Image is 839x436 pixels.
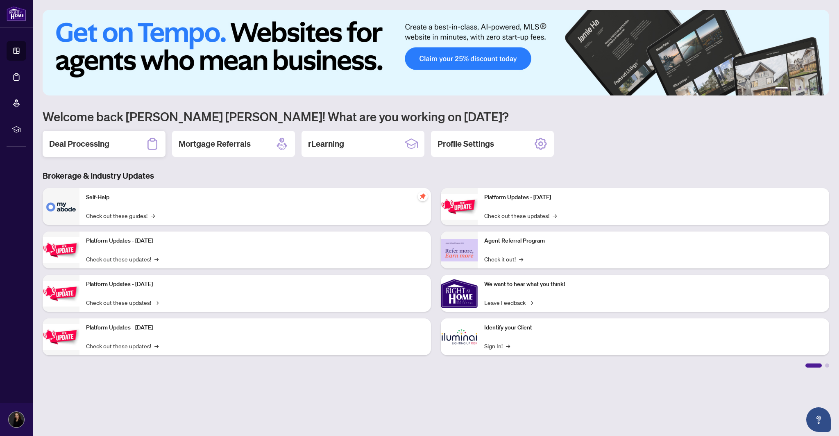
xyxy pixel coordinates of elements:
img: Platform Updates - June 23, 2025 [441,194,478,220]
h2: Deal Processing [49,138,109,150]
button: 2 [791,87,795,91]
img: Identify your Client [441,318,478,355]
span: → [154,254,159,263]
img: We want to hear what you think! [441,275,478,312]
p: Platform Updates - [DATE] [86,236,424,245]
a: Check out these guides!→ [86,211,155,220]
span: pushpin [418,191,428,201]
span: → [506,341,510,350]
button: 6 [818,87,821,91]
span: → [553,211,557,220]
button: 4 [805,87,808,91]
img: Platform Updates - July 8, 2025 [43,324,79,350]
a: Leave Feedback→ [484,298,533,307]
a: Check out these updates!→ [484,211,557,220]
a: Sign In!→ [484,341,510,350]
button: 1 [775,87,788,91]
span: → [529,298,533,307]
button: Open asap [806,407,831,432]
span: → [154,298,159,307]
img: Platform Updates - September 16, 2025 [43,237,79,263]
img: Slide 0 [43,10,829,95]
span: → [519,254,523,263]
img: Self-Help [43,188,79,225]
p: Self-Help [86,193,424,202]
img: logo [7,6,26,21]
a: Check out these updates!→ [86,254,159,263]
a: Check out these updates!→ [86,341,159,350]
p: Agent Referral Program [484,236,823,245]
h1: Welcome back [PERSON_NAME] [PERSON_NAME]! What are you working on [DATE]? [43,109,829,124]
img: Profile Icon [9,412,24,427]
button: 5 [811,87,814,91]
p: Platform Updates - [DATE] [484,193,823,202]
span: → [154,341,159,350]
p: Platform Updates - [DATE] [86,323,424,332]
h3: Brokerage & Industry Updates [43,170,829,182]
a: Check out these updates!→ [86,298,159,307]
h2: Profile Settings [438,138,494,150]
button: 3 [798,87,801,91]
a: Check it out!→ [484,254,523,263]
p: Platform Updates - [DATE] [86,280,424,289]
p: We want to hear what you think! [484,280,823,289]
img: Agent Referral Program [441,239,478,261]
span: → [151,211,155,220]
img: Platform Updates - July 21, 2025 [43,281,79,307]
h2: Mortgage Referrals [179,138,251,150]
p: Identify your Client [484,323,823,332]
h2: rLearning [308,138,344,150]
